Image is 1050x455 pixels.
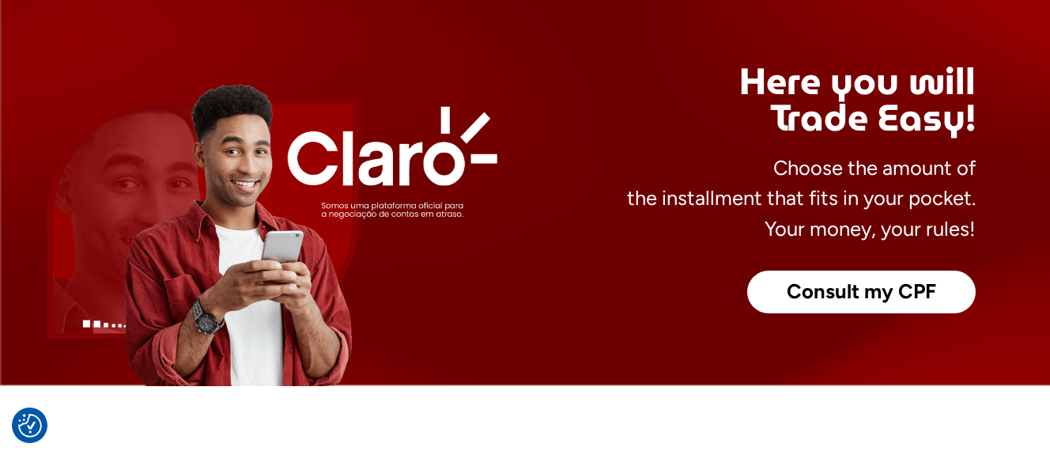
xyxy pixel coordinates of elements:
button: Preferências de consentimento [18,414,42,438]
img: Revisit consent button [18,414,42,438]
h2: Here you will Trade Easy! [525,63,976,137]
span: Consult my CPF [787,282,936,302]
p: Choose the amount of the installment that fits in your pocket. Your money, your rules! [627,153,976,244]
a: Consult my CPF [747,271,976,313]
